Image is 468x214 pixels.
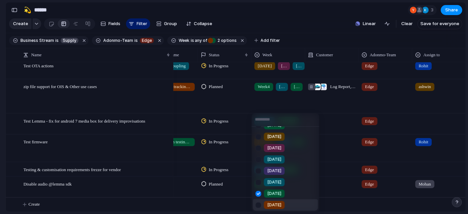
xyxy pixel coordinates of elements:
[268,179,282,186] span: [DATE]
[268,156,282,163] span: [DATE]
[268,133,282,140] span: [DATE]
[268,202,282,208] span: [DATE]
[268,167,282,174] span: [DATE]
[268,190,282,197] span: [DATE]
[268,145,282,151] span: [DATE]
[268,122,282,129] span: [DATE]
